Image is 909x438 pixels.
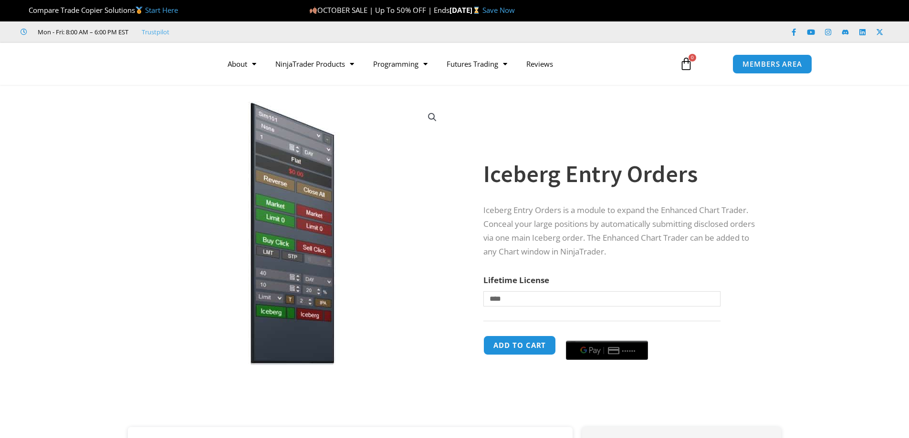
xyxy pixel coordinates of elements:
span: MEMBERS AREA [742,61,802,68]
img: 🏆 [21,7,28,14]
img: 🥇 [136,7,143,14]
a: View full-screen image gallery [424,109,441,126]
a: Reviews [517,53,563,75]
a: NinjaTrader Products [266,53,364,75]
span: Mon - Fri: 8:00 AM – 6:00 PM EST [35,26,128,38]
a: Start Here [145,5,178,15]
a: Futures Trading [437,53,517,75]
iframe: Secure payment input frame [564,334,650,335]
a: About [218,53,266,75]
a: 0 [665,50,707,78]
span: 0 [689,54,696,61]
span: Compare Trade Copier Solutions [21,5,178,15]
strong: [DATE] [449,5,482,15]
button: Buy with GPay [566,341,648,360]
p: Iceberg Entry Orders is a module to expand the Enhanced Chart Trader. Conceal your large position... [483,204,762,259]
nav: Menu [218,53,669,75]
a: Trustpilot [142,26,169,38]
a: MEMBERS AREA [732,54,812,74]
label: Lifetime License [483,275,549,285]
img: ⌛ [473,7,480,14]
img: IceBergEntryOrders [141,102,448,365]
a: Save Now [482,5,515,15]
img: 🍂 [310,7,317,14]
span: OCTOBER SALE | Up To 50% OFF | Ends [309,5,449,15]
img: LogoAI | Affordable Indicators – NinjaTrader [97,47,199,81]
h1: Iceberg Entry Orders [483,157,762,191]
a: Programming [364,53,437,75]
text: •••••• [623,347,637,354]
button: Add to cart [483,336,556,355]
